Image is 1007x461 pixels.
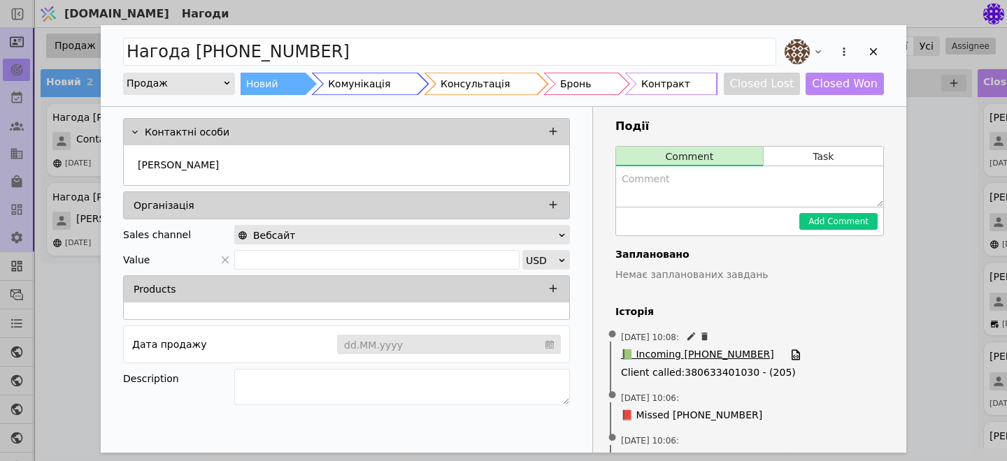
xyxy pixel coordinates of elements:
[134,198,194,213] p: Організація
[328,73,390,95] div: Комунікація
[238,230,248,240] img: online-store.svg
[621,408,762,423] span: 📕 Missed [PHONE_NUMBER]
[545,337,554,351] svg: calendar
[138,158,219,173] p: [PERSON_NAME]
[123,225,191,244] div: Sales channel
[621,434,679,447] span: [DATE] 10:06 :
[806,73,884,95] button: Closed Won
[724,73,801,95] button: Closed Lost
[615,305,884,319] h4: Історія
[621,347,774,363] span: 📗 Incoming [PHONE_NUMBER]
[101,25,906,453] div: Add Opportunity
[606,317,620,353] span: •
[616,147,763,166] button: Comment
[621,331,679,344] span: [DATE] 10:08 :
[134,282,176,297] p: Products
[615,268,884,282] p: Немає запланованих завдань
[606,420,620,456] span: •
[799,213,878,230] button: Add Comment
[441,73,510,95] div: Консультація
[560,73,591,95] div: Бронь
[621,365,878,380] span: Client called : 380633401030 - (205)
[606,378,620,414] span: •
[641,73,690,95] div: Контракт
[123,369,234,388] div: Description
[253,226,295,245] span: Вебсайт
[615,247,884,262] h4: Заплановано
[615,118,884,135] h3: Події
[785,39,810,64] img: an
[764,147,883,166] button: Task
[127,73,222,93] div: Продаж
[526,251,557,270] div: USD
[621,392,679,404] span: [DATE] 10:06 :
[132,335,206,354] div: Дата продажу
[123,250,150,270] span: Value
[145,125,229,140] p: Контактні особи
[246,73,278,95] div: Новий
